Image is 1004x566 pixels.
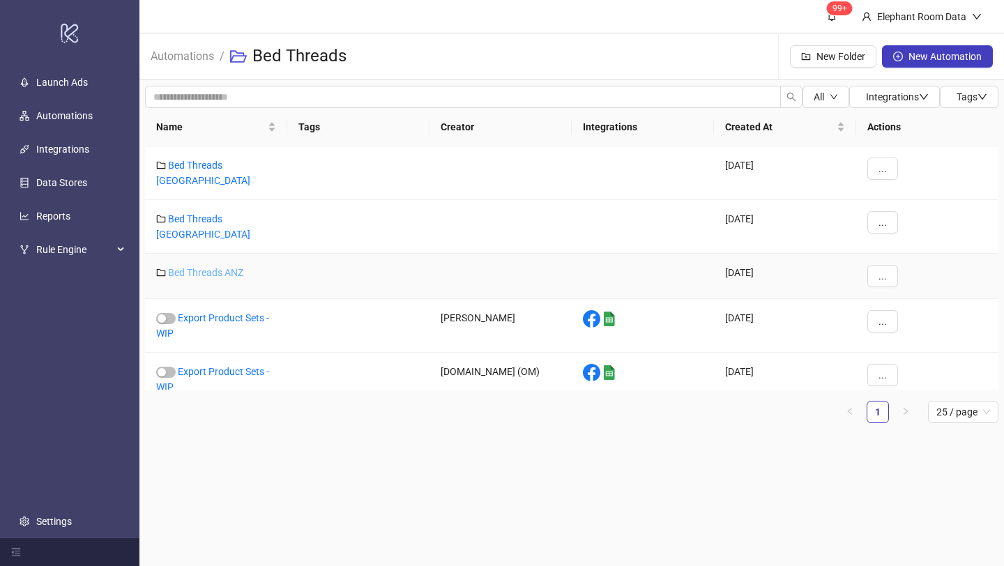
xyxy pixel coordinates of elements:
[148,47,217,63] a: Automations
[156,160,250,186] a: Bed Threads [GEOGRAPHIC_DATA]
[867,265,898,287] button: ...
[882,45,993,68] button: New Automation
[867,158,898,180] button: ...
[936,401,990,422] span: 25 / page
[814,91,824,102] span: All
[714,146,856,200] div: [DATE]
[972,12,982,22] span: down
[36,110,93,121] a: Automations
[36,211,70,222] a: Reports
[867,401,888,422] a: 1
[790,45,876,68] button: New Folder
[862,12,872,22] span: user
[156,119,265,135] span: Name
[895,401,917,423] button: right
[714,254,856,299] div: [DATE]
[940,86,998,108] button: Tagsdown
[849,86,940,108] button: Integrationsdown
[156,312,269,339] a: Export Product Sets - WIP
[827,11,837,21] span: bell
[36,177,87,188] a: Data Stores
[11,547,21,557] span: menu-fold
[878,217,887,228] span: ...
[816,51,865,62] span: New Folder
[830,93,838,101] span: down
[867,310,898,332] button: ...
[230,48,247,65] span: folder-open
[786,92,796,102] span: search
[803,86,849,108] button: Alldown
[856,108,998,146] th: Actions
[156,268,166,277] span: folder
[168,267,243,278] a: Bed Threads ANZ
[252,45,347,68] h3: Bed Threads
[867,401,889,423] li: 1
[156,214,166,224] span: folder
[145,108,287,146] th: Name
[957,91,987,102] span: Tags
[867,211,898,234] button: ...
[878,316,887,327] span: ...
[928,401,998,423] div: Page Size
[714,108,856,146] th: Created At
[429,299,572,353] div: [PERSON_NAME]
[893,52,903,61] span: plus-circle
[714,299,856,353] div: [DATE]
[872,9,972,24] div: Elephant Room Data
[429,353,572,406] div: [DOMAIN_NAME] (OM)
[156,366,269,392] a: Export Product Sets - WIP
[867,364,898,386] button: ...
[714,200,856,254] div: [DATE]
[978,92,987,102] span: down
[714,353,856,406] div: [DATE]
[827,1,853,15] sup: 1597
[572,108,714,146] th: Integrations
[839,401,861,423] button: left
[36,236,113,263] span: Rule Engine
[902,407,910,415] span: right
[287,108,429,146] th: Tags
[846,407,854,415] span: left
[801,52,811,61] span: folder-add
[866,91,929,102] span: Integrations
[878,270,887,282] span: ...
[156,213,250,240] a: Bed Threads [GEOGRAPHIC_DATA]
[839,401,861,423] li: Previous Page
[36,77,88,88] a: Launch Ads
[919,92,929,102] span: down
[156,160,166,170] span: folder
[36,516,72,527] a: Settings
[36,144,89,155] a: Integrations
[725,119,834,135] span: Created At
[20,245,29,254] span: fork
[878,163,887,174] span: ...
[908,51,982,62] span: New Automation
[895,401,917,423] li: Next Page
[878,369,887,381] span: ...
[220,34,225,79] li: /
[429,108,572,146] th: Creator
